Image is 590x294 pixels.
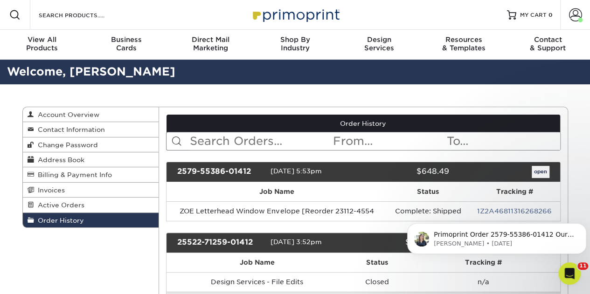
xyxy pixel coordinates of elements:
a: Billing & Payment Info [23,167,159,182]
a: DesignServices [337,30,422,60]
span: Direct Mail [168,35,253,44]
iframe: Google Customer Reviews [2,266,79,291]
span: Order History [34,217,84,224]
th: Tracking # [469,182,560,201]
span: Resources [422,35,506,44]
input: From... [332,132,446,150]
a: Resources& Templates [422,30,506,60]
a: Account Overview [23,107,159,122]
span: Billing & Payment Info [34,171,112,178]
a: Order History [23,213,159,227]
a: Contact& Support [506,30,590,60]
th: Status [387,182,469,201]
a: Order History [167,115,560,132]
a: Change Password [23,137,159,152]
div: 25522-71259-01412 [170,237,270,249]
div: $648.49 [356,166,456,178]
span: [DATE] 3:52pm [270,238,321,246]
td: Closed [347,272,406,292]
span: [DATE] 5:53pm [270,167,321,175]
span: MY CART [520,11,547,19]
iframe: Intercom notifications message [403,204,590,269]
input: SEARCH PRODUCTS..... [38,9,129,21]
a: Active Orders [23,198,159,212]
a: Invoices [23,183,159,198]
th: Job Name [167,182,387,201]
span: Business [84,35,169,44]
td: ZOE Letterhead Window Envelope [Reorder 23112-4554 [167,201,387,221]
th: Status [347,253,406,272]
div: Services [337,35,422,52]
a: BusinessCards [84,30,169,60]
div: 2579-55386-01412 [170,166,270,178]
span: Active Orders [34,201,84,209]
span: Contact [506,35,590,44]
div: & Templates [422,35,506,52]
a: open [532,166,549,178]
a: Contact Information [23,122,159,137]
span: 0 [548,12,553,18]
span: Invoices [34,186,65,194]
img: Primoprint [249,5,342,25]
span: Change Password [34,141,98,149]
span: Contact Information [34,126,105,133]
span: 11 [577,262,588,270]
th: Job Name [167,253,347,272]
td: Design Services - File Edits [167,272,347,292]
td: n/a [406,272,560,292]
span: Design [337,35,422,44]
div: Marketing [168,35,253,52]
span: Shop By [253,35,337,44]
input: To... [446,132,560,150]
div: Cards [84,35,169,52]
iframe: Intercom live chat [558,262,581,285]
span: Address Book [34,156,84,164]
a: Direct MailMarketing [168,30,253,60]
div: & Support [506,35,590,52]
div: Industry [253,35,337,52]
td: Complete: Shipped [387,201,469,221]
input: Search Orders... [189,132,332,150]
a: Shop ByIndustry [253,30,337,60]
a: Address Book [23,152,159,167]
span: Account Overview [34,111,99,118]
